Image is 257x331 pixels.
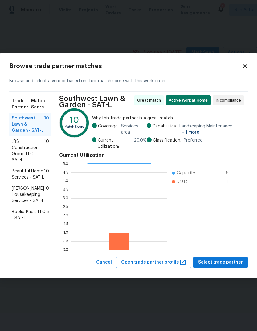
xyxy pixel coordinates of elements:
[70,116,79,124] text: 10
[63,162,68,165] text: 5.0
[63,188,68,191] text: 3.5
[9,63,242,69] h2: Browse trade partner matches
[177,170,195,176] span: Capacity
[63,170,68,174] text: 4.5
[116,257,191,268] button: Open trade partner profile
[63,205,68,208] text: 2.5
[96,259,112,266] span: Cancel
[44,168,49,180] span: 10
[63,196,68,200] text: 3.0
[12,98,31,110] span: Trade Partner
[226,179,236,185] span: 1
[12,139,44,163] span: JBS Construction Group LLC - SAT-L
[179,123,244,135] span: Landscaping Maintenance
[121,259,186,266] span: Open trade partner profile
[92,115,244,121] span: Why this trade partner is a great match:
[63,213,68,217] text: 2.0
[59,152,244,158] h4: Current Utilization
[193,257,248,268] button: Select trade partner
[177,179,187,185] span: Draft
[226,170,236,176] span: 5
[64,125,84,129] text: Match Score
[94,257,114,268] button: Cancel
[152,123,177,135] span: Capabilities:
[9,71,248,92] div: Browse and select a vendor based on their match score with this work order.
[153,137,181,143] span: Classification:
[182,130,199,135] span: + 1 more
[121,123,147,135] span: Services area
[64,222,68,226] text: 1.5
[12,185,44,204] span: [PERSON_NAME] Housekeeping Services - SAT-L
[31,98,49,110] span: Match Score
[198,259,243,266] span: Select trade partner
[63,248,68,252] text: 0.0
[134,137,147,150] span: 20.0 %
[98,137,131,150] span: Current Utilization:
[12,209,47,221] span: Boolie-Papis LLC - SAT-L
[59,95,132,108] span: Southwest Lawn & Garden - SAT-L
[63,239,68,243] text: 0.5
[184,137,203,143] span: Preferred
[12,168,44,180] span: Beautiful Home Services - SAT-L
[137,97,163,103] span: Great match
[63,179,68,183] text: 4.0
[44,139,49,163] span: 10
[44,115,49,134] span: 10
[216,97,243,103] span: In compliance
[169,97,210,103] span: Active Work at Home
[98,123,119,135] span: Coverage:
[44,185,49,204] span: 10
[47,209,49,221] span: 5
[12,115,44,134] span: Southwest Lawn & Garden - SAT-L
[63,231,68,234] text: 1.0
